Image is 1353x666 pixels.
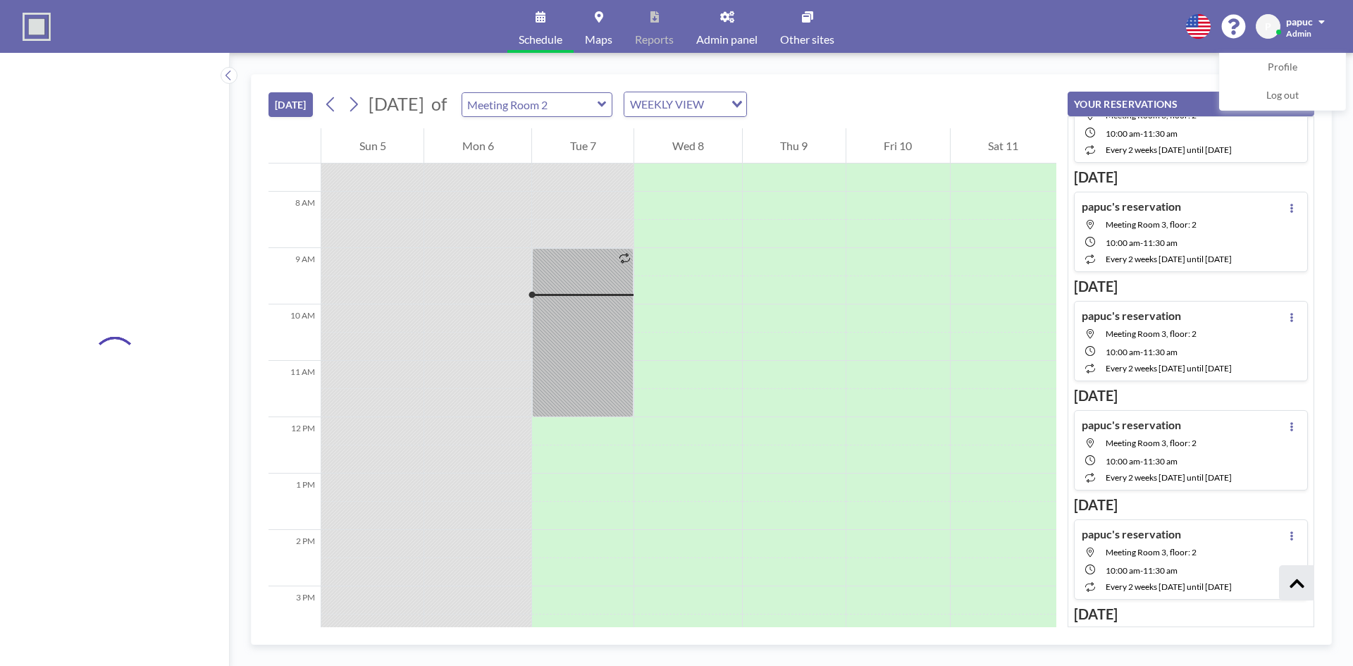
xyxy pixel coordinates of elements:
[708,95,723,113] input: Search for option
[1286,16,1313,27] span: papuc
[1068,92,1314,116] button: YOUR RESERVATIONS
[1082,309,1181,323] h4: papuc's reservation
[1106,254,1232,264] span: every 2 weeks [DATE] until [DATE]
[1106,472,1232,483] span: every 2 weeks [DATE] until [DATE]
[268,361,321,417] div: 11 AM
[1143,238,1178,248] span: 11:30 AM
[624,92,746,116] div: Search for option
[1106,456,1140,467] span: 10:00 AM
[1106,547,1197,557] span: Meeting Room 3, floor: 2
[1140,238,1143,248] span: -
[23,13,51,41] img: organization-logo
[1106,144,1232,155] span: every 2 weeks [DATE] until [DATE]
[635,34,674,45] span: Reports
[1143,128,1178,139] span: 11:30 AM
[743,128,846,164] div: Thu 9
[268,135,321,192] div: 7 AM
[1143,565,1178,576] span: 11:30 AM
[1082,418,1181,432] h4: papuc's reservation
[951,128,1056,164] div: Sat 11
[1266,89,1299,103] span: Log out
[431,93,447,115] span: of
[1106,238,1140,248] span: 10:00 AM
[1106,347,1140,357] span: 10:00 AM
[268,304,321,361] div: 10 AM
[268,474,321,530] div: 1 PM
[1140,128,1143,139] span: -
[268,248,321,304] div: 9 AM
[627,95,707,113] span: WEEKLY VIEW
[268,192,321,248] div: 8 AM
[1106,328,1197,339] span: Meeting Room 3, floor: 2
[1220,82,1345,110] a: Log out
[519,34,562,45] span: Schedule
[1106,219,1197,230] span: Meeting Room 3, floor: 2
[1268,61,1297,75] span: Profile
[1074,496,1308,514] h3: [DATE]
[1106,581,1232,592] span: every 2 weeks [DATE] until [DATE]
[1082,199,1181,214] h4: papuc's reservation
[369,93,424,114] span: [DATE]
[1074,278,1308,295] h3: [DATE]
[1074,605,1308,623] h3: [DATE]
[532,128,634,164] div: Tue 7
[1143,456,1178,467] span: 11:30 AM
[1220,54,1345,82] a: Profile
[268,92,313,117] button: [DATE]
[1140,565,1143,576] span: -
[634,128,741,164] div: Wed 8
[1106,128,1140,139] span: 10:00 AM
[268,417,321,474] div: 12 PM
[1082,527,1181,541] h4: papuc's reservation
[1140,456,1143,467] span: -
[268,586,321,643] div: 3 PM
[1106,438,1197,448] span: Meeting Room 3, floor: 2
[1074,168,1308,186] h3: [DATE]
[321,128,424,164] div: Sun 5
[585,34,612,45] span: Maps
[1143,347,1178,357] span: 11:30 AM
[424,128,531,164] div: Mon 6
[696,34,758,45] span: Admin panel
[1140,347,1143,357] span: -
[1286,28,1311,39] span: Admin
[268,530,321,586] div: 2 PM
[1106,363,1232,374] span: every 2 weeks [DATE] until [DATE]
[1265,20,1271,33] span: P
[462,93,598,116] input: Meeting Room 2
[1074,387,1308,405] h3: [DATE]
[780,34,834,45] span: Other sites
[846,128,950,164] div: Fri 10
[1106,565,1140,576] span: 10:00 AM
